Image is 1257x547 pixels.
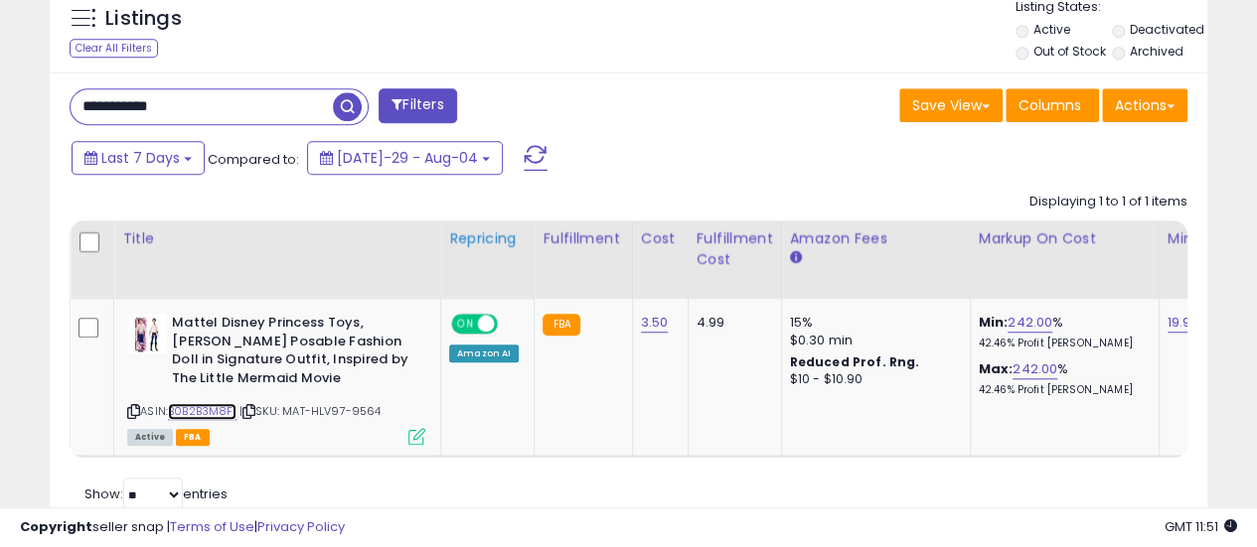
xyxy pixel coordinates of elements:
[1008,313,1052,333] a: 242.00
[790,249,802,267] small: Amazon Fees.
[176,429,210,446] span: FBA
[979,314,1144,350] div: %
[790,228,962,249] div: Amazon Fees
[1032,21,1069,38] label: Active
[495,316,527,333] span: OFF
[979,313,1009,332] b: Min:
[1032,43,1105,60] label: Out of Stock
[979,383,1144,397] p: 42.46% Profit [PERSON_NAME]
[790,353,920,370] b: Reduced Prof. Rng.
[208,150,299,169] span: Compared to:
[70,39,158,58] div: Clear All Filters
[979,337,1144,350] p: 42.46% Profit [PERSON_NAME]
[449,344,519,362] div: Amazon AI
[172,314,413,392] b: Mattel Disney Princess Toys, [PERSON_NAME] Posable Fashion Doll in Signature Outfit, Inspired by ...
[307,141,503,175] button: [DATE]-29 - Aug-04
[1130,21,1204,38] label: Deactivated
[641,228,680,249] div: Cost
[127,314,425,443] div: ASIN:
[979,228,1151,249] div: Markup on Cost
[1019,95,1081,115] span: Columns
[543,314,579,336] small: FBA
[899,88,1003,122] button: Save View
[379,88,456,123] button: Filters
[1006,88,1099,122] button: Columns
[453,316,478,333] span: ON
[641,313,669,333] a: 3.50
[72,141,205,175] button: Last 7 Days
[979,360,1144,397] div: %
[257,517,345,536] a: Privacy Policy
[239,403,382,419] span: | SKU: MAT-HLV97-9564
[790,371,955,388] div: $10 - $10.90
[20,518,345,537] div: seller snap | |
[122,228,432,249] div: Title
[127,429,173,446] span: All listings currently available for purchase on Amazon
[697,228,773,270] div: Fulfillment Cost
[1029,193,1187,211] div: Displaying 1 to 1 of 1 items
[1102,88,1187,122] button: Actions
[449,228,526,249] div: Repricing
[1130,43,1183,60] label: Archived
[1168,313,1199,333] a: 19.95
[337,148,478,168] span: [DATE]-29 - Aug-04
[970,220,1159,299] th: The percentage added to the cost of goods (COGS) that forms the calculator for Min & Max prices.
[168,403,236,420] a: B0B2B3M8F1
[84,484,228,503] span: Show: entries
[790,314,955,332] div: 15%
[127,314,167,353] img: 414P9CgvD6L._SL40_.jpg
[170,517,254,536] a: Terms of Use
[979,359,1014,378] b: Max:
[543,228,623,249] div: Fulfillment
[790,332,955,349] div: $0.30 min
[20,517,92,536] strong: Copyright
[101,148,180,168] span: Last 7 Days
[1013,359,1057,379] a: 242.00
[697,314,766,332] div: 4.99
[1165,517,1237,536] span: 2025-08-12 11:51 GMT
[105,5,182,33] h5: Listings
